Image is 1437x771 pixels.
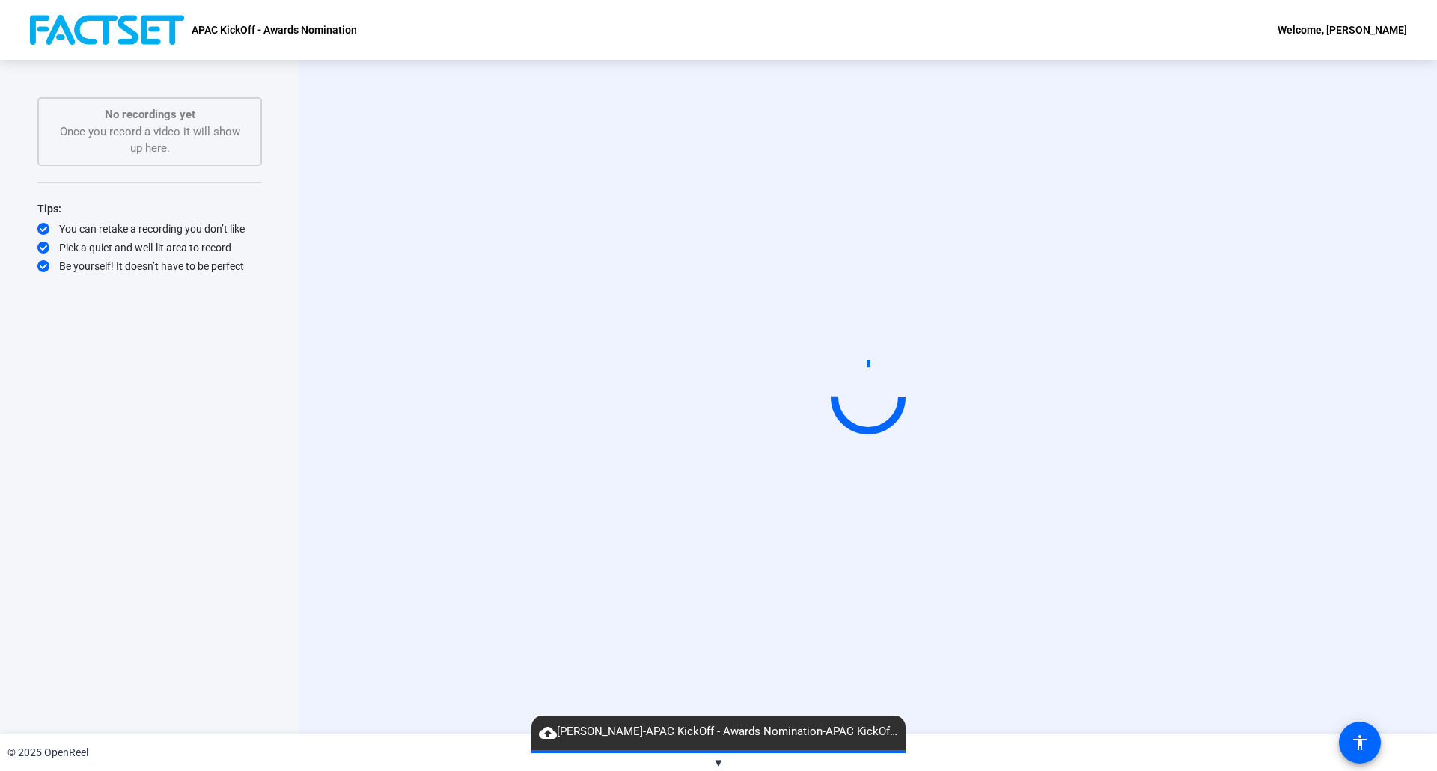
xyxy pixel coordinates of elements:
[192,21,357,39] p: APAC KickOff - Awards Nomination
[54,106,245,157] div: Once you record a video it will show up here.
[37,240,262,255] div: Pick a quiet and well-lit area to record
[30,15,184,45] img: OpenReel logo
[54,106,245,123] p: No recordings yet
[1351,734,1369,752] mat-icon: accessibility
[37,259,262,274] div: Be yourself! It doesn’t have to be perfect
[539,724,557,742] mat-icon: cloud_upload
[531,723,906,741] span: [PERSON_NAME]-APAC KickOff - Awards Nomination-APAC KickOff - Awards Nomination-1756181121451-webcam
[37,200,262,218] div: Tips:
[713,756,724,770] span: ▼
[1278,21,1407,39] div: Welcome, [PERSON_NAME]
[37,221,262,236] div: You can retake a recording you don’t like
[7,745,88,761] div: © 2025 OpenReel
